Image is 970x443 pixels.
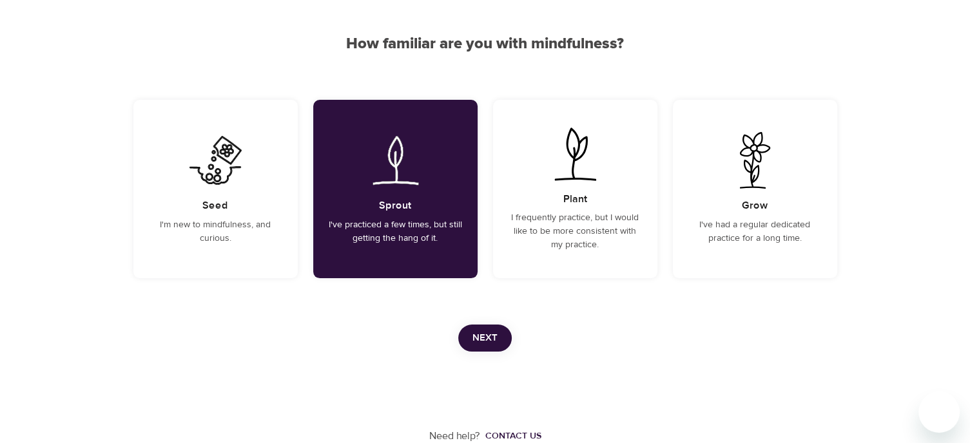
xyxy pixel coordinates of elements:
p: I frequently practice, but I would like to be more consistent with my practice. [509,211,642,252]
h5: Sprout [379,199,411,212]
div: Contact us [485,429,541,442]
img: I'm new to mindfulness, and curious. [183,132,248,189]
img: I frequently practice, but I would like to be more consistent with my practice. [543,126,608,182]
button: Next [458,325,512,352]
h5: Grow [742,199,768,212]
iframe: Button to launch messaging window [918,391,960,433]
img: I've practiced a few times, but still getting the hang of it. [363,132,428,189]
div: I've had a regular dedicated practice for a long time.GrowI've had a regular dedicated practice f... [673,100,837,278]
div: I'm new to mindfulness, and curious.SeedI'm new to mindfulness, and curious. [133,100,298,278]
span: Next [472,330,498,346]
h5: Plant [563,193,587,206]
a: Contact us [480,429,541,442]
div: I frequently practice, but I would like to be more consistent with my practice.PlantI frequently ... [493,100,657,278]
p: I've practiced a few times, but still getting the hang of it. [329,218,462,245]
p: I'm new to mindfulness, and curious. [149,218,282,245]
div: I've practiced a few times, but still getting the hang of it.SproutI've practiced a few times, bu... [313,100,478,278]
p: I've had a regular dedicated practice for a long time. [688,218,822,245]
h5: Seed [202,199,228,212]
img: I've had a regular dedicated practice for a long time. [723,132,788,189]
h2: How familiar are you with mindfulness? [133,35,837,53]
